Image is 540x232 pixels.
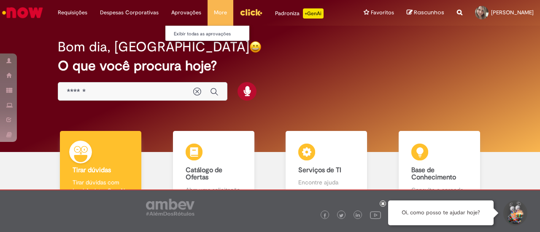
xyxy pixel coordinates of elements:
h2: O que você procura hoje? [58,59,482,73]
div: Oi, como posso te ajudar hoje? [388,200,494,225]
a: Catálogo de Ofertas Abra uma solicitação [157,131,270,204]
p: +GenAi [303,8,324,19]
span: Aprovações [171,8,201,17]
a: Rascunhos [407,9,444,17]
a: Base de Conhecimento Consulte e aprenda [383,131,496,204]
a: Serviços de TI Encontre ajuda [270,131,383,204]
p: Abra uma solicitação [186,186,242,194]
b: Catálogo de Ofertas [186,166,222,182]
img: logo_footer_facebook.png [323,213,327,218]
p: Tirar dúvidas com Lupi Assist e Gen Ai [73,178,129,195]
img: happy-face.png [249,41,262,53]
button: Iniciar Conversa de Suporte [502,200,527,226]
b: Tirar dúvidas [73,166,111,174]
h2: Bom dia, [GEOGRAPHIC_DATA] [58,40,249,54]
ul: Aprovações [165,25,250,41]
b: Serviços de TI [298,166,341,174]
span: Favoritos [371,8,394,17]
span: More [214,8,227,17]
span: [PERSON_NAME] [491,9,534,16]
b: Base de Conhecimento [411,166,456,182]
span: Despesas Corporativas [100,8,159,17]
img: logo_footer_ambev_rotulo_gray.png [146,199,194,216]
img: logo_footer_youtube.png [370,209,381,220]
p: Consulte e aprenda [411,186,467,194]
img: logo_footer_linkedin.png [356,213,360,218]
img: ServiceNow [1,4,44,21]
span: Rascunhos [414,8,444,16]
img: logo_footer_twitter.png [339,213,343,218]
span: Requisições [58,8,87,17]
img: click_logo_yellow_360x200.png [240,6,262,19]
p: Encontre ajuda [298,178,354,187]
a: Tirar dúvidas Tirar dúvidas com Lupi Assist e Gen Ai [44,131,157,204]
div: Padroniza [275,8,324,19]
a: Exibir todas as aprovações [165,29,258,39]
